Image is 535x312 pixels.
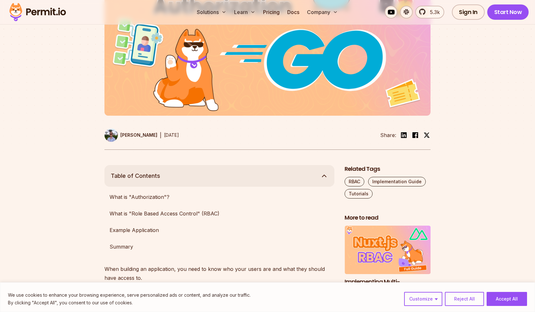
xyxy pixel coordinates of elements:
[104,128,118,142] img: James Jarvis
[232,6,258,18] button: Learn
[487,4,529,20] a: Start Now
[164,132,179,138] time: [DATE]
[260,6,282,18] a: Pricing
[345,226,431,274] img: Implementing Multi-Tenant RBAC in Nuxt.js
[304,6,340,18] button: Company
[104,240,334,253] a: Summary
[345,165,431,173] h2: Related Tags
[411,131,419,139] img: facebook
[445,292,484,306] button: Reject All
[104,224,334,236] a: Example Application
[345,226,431,309] div: Posts
[6,1,69,23] img: Permit logo
[380,131,396,139] li: Share:
[104,191,334,203] a: What is "Authorization"?
[111,171,160,180] span: Table of Contents
[120,132,157,138] p: [PERSON_NAME]
[404,292,442,306] button: Customize
[345,226,431,301] a: Implementing Multi-Tenant RBAC in Nuxt.jsImplementing Multi-Tenant RBAC in Nuxt.js
[104,165,334,187] button: Table of Contents
[400,131,408,139] img: linkedin
[345,177,364,186] a: RBAC
[160,131,161,139] div: |
[104,207,334,220] a: What is "Role Based Access Control" (RBAC)
[285,6,302,18] a: Docs
[345,278,431,294] h3: Implementing Multi-Tenant RBAC in Nuxt.js
[194,6,229,18] button: Solutions
[345,214,431,222] h2: More to read
[345,189,373,199] a: Tutorials
[415,6,444,18] a: 5.3k
[452,4,485,20] a: Sign In
[104,265,334,282] p: When building an application, you need to know who your users are and what they should have acces...
[424,132,430,138] img: twitter
[104,128,157,142] a: [PERSON_NAME]
[345,226,431,301] li: 1 of 3
[8,291,251,299] p: We use cookies to enhance your browsing experience, serve personalized ads or content, and analyz...
[368,177,426,186] a: Implementation Guide
[426,8,440,16] span: 5.3k
[487,292,527,306] button: Accept All
[8,299,251,307] p: By clicking "Accept All", you consent to our use of cookies.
